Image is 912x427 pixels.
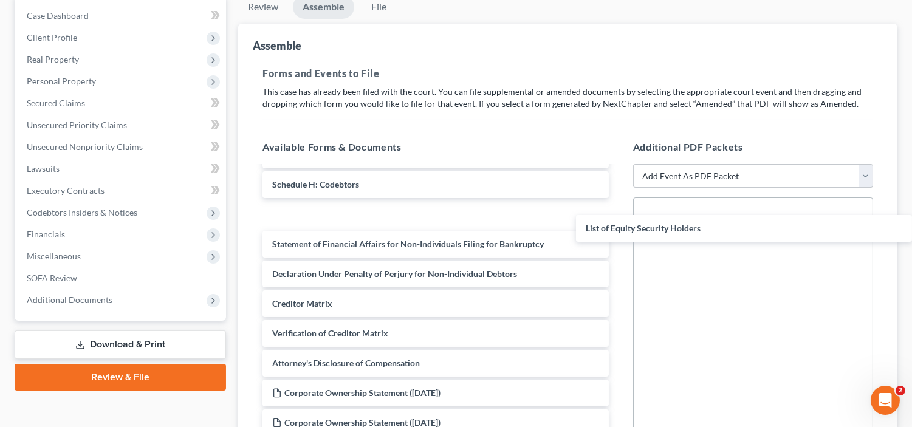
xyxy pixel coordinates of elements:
[27,251,81,261] span: Miscellaneous
[15,364,226,391] a: Review & File
[15,330,226,359] a: Download & Print
[27,54,79,64] span: Real Property
[27,142,143,152] span: Unsecured Nonpriority Claims
[871,386,900,415] iframe: Intercom live chat
[27,185,105,196] span: Executory Contracts
[253,38,301,53] div: Assemble
[272,268,517,279] span: Declaration Under Penalty of Perjury for Non-Individual Debtors
[284,388,441,398] span: Corporate Ownership Statement ([DATE])
[272,179,359,190] span: Schedule H: Codebtors
[896,386,905,395] span: 2
[262,66,873,81] h5: Forms and Events to File
[27,120,127,130] span: Unsecured Priority Claims
[27,10,89,21] span: Case Dashboard
[272,298,332,309] span: Creditor Matrix
[27,229,65,239] span: Financials
[17,136,226,158] a: Unsecured Nonpriority Claims
[27,76,96,86] span: Personal Property
[272,328,388,338] span: Verification of Creditor Matrix
[17,114,226,136] a: Unsecured Priority Claims
[27,207,137,217] span: Codebtors Insiders & Notices
[27,295,112,305] span: Additional Documents
[262,140,608,154] h5: Available Forms & Documents
[17,180,226,202] a: Executory Contracts
[272,239,544,249] span: Statement of Financial Affairs for Non-Individuals Filing for Bankruptcy
[272,358,420,368] span: Attorney's Disclosure of Compensation
[27,273,77,283] span: SOFA Review
[27,163,60,174] span: Lawsuits
[17,267,226,289] a: SOFA Review
[17,92,226,114] a: Secured Claims
[262,86,873,110] p: This case has already been filed with the court. You can file supplemental or amended documents b...
[633,140,873,154] h5: Additional PDF Packets
[27,98,85,108] span: Secured Claims
[27,32,77,43] span: Client Profile
[17,158,226,180] a: Lawsuits
[17,5,226,27] a: Case Dashboard
[586,223,701,233] span: List of Equity Security Holders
